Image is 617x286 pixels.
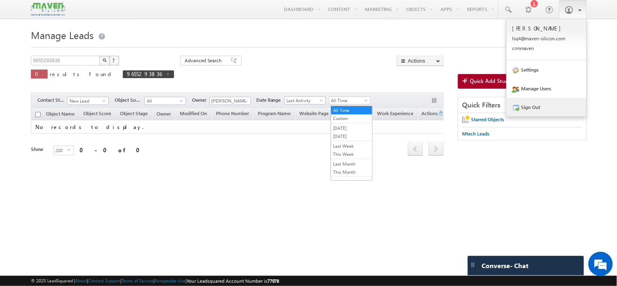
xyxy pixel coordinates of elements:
[31,2,65,16] img: Custom Logo
[512,45,581,51] p: crmma ven
[176,109,211,120] a: Modified On
[471,116,504,122] span: Starred Objects
[408,143,423,156] a: prev
[54,146,67,155] span: 200
[157,111,171,117] span: Owner
[507,98,586,116] a: Sign Out
[507,19,586,60] a: [PERSON_NAME] lsq4@maven-silicon.com crmmaven
[127,70,162,77] span: 9655293836
[470,262,476,268] img: carter-drag
[145,97,183,105] span: All
[31,277,279,285] span: © 2025 LeadSquared | | | | |
[79,109,115,120] a: Object Score
[102,58,107,62] img: Search
[50,70,114,77] span: results found
[68,97,106,105] span: New Lead
[482,262,529,269] span: Converse - Chat
[507,79,586,98] a: Manage Users
[254,109,295,120] a: Program Name
[209,97,251,105] input: Type to Search
[31,120,447,134] td: No records to display.
[67,148,74,152] span: select
[331,178,372,186] a: Last Year
[80,145,145,155] div: 0 - 0 of 0
[187,278,279,284] span: Your Leadsquared Account Number is
[331,124,372,132] a: [DATE]
[300,110,329,116] span: Website Page
[258,110,291,116] span: Program Name
[192,96,209,104] span: Owner
[180,110,207,116] span: Modified On
[109,56,119,65] button: ?
[329,96,371,105] a: All Time
[67,97,109,105] a: New Lead
[75,278,87,283] a: About
[331,142,372,150] a: Last Week
[216,110,249,116] span: Phone Number
[462,131,490,137] span: Mtech Leads
[470,77,517,85] span: Quick Add Student
[112,57,116,64] span: ?
[240,97,250,105] a: Show All Items
[144,97,186,105] a: All
[458,97,586,113] div: Quick Filters
[83,110,111,116] span: Object Score
[37,96,67,104] span: Contact Stage
[212,109,253,120] a: Phone Number
[397,56,444,66] button: Actions
[120,110,148,116] span: Object Stage
[331,133,372,140] a: [DATE]
[185,57,224,64] span: Advanced Search
[377,110,414,116] span: Work Experience
[331,115,372,122] a: Custom
[267,278,279,284] span: 77978
[284,96,326,105] a: Last Activity
[331,107,372,114] a: All Time
[296,109,333,120] a: Website Page
[512,35,581,41] p: lsq4@ maven -sili con.c om
[512,25,581,32] p: [PERSON_NAME]
[408,142,423,156] span: prev
[331,151,372,158] a: This Week
[329,97,368,104] span: All Time
[256,96,284,104] span: Date Range
[111,224,148,235] em: Start Chat
[116,109,152,120] a: Object Stage
[35,112,41,117] input: Check all records
[11,75,148,217] textarea: Type your message and hit 'Enter'
[133,4,153,24] div: Minimize live chat window
[331,160,372,168] a: Last Month
[35,70,44,77] span: 0
[507,60,586,79] a: Settings
[122,278,153,283] a: Terms of Service
[88,278,120,283] a: Contact Support
[331,168,372,176] a: This Month
[373,109,418,120] a: Work Experience
[42,43,137,53] div: Chat with us now
[115,96,144,104] span: Object Source
[458,74,586,89] a: Quick Add Student
[331,106,373,181] ul: All Time
[285,97,323,104] span: Last Activity
[429,142,444,156] span: next
[31,146,47,153] div: Show
[155,278,185,283] a: Acceptable Use
[42,109,78,120] a: Object Name
[419,109,438,120] span: Actions
[14,43,34,53] img: d_60004797649_company_0_60004797649
[31,28,94,41] span: Manage Leads
[429,143,444,156] a: next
